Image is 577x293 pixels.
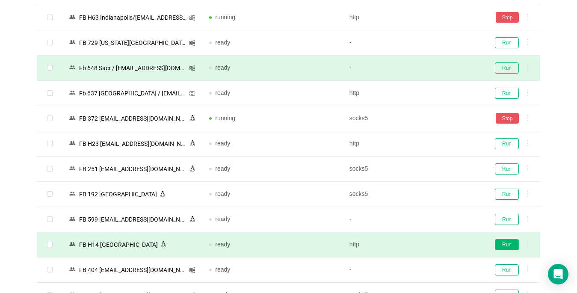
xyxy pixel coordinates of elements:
button: Run [495,88,519,99]
button: Run [495,138,519,149]
td: http [343,131,482,157]
td: - [343,30,482,56]
button: Stop [496,12,519,23]
div: FB 192 [GEOGRAPHIC_DATA] [77,189,160,200]
span: ready [215,266,230,273]
td: - [343,207,482,232]
span: running [215,14,235,21]
i: icon: windows [189,40,195,46]
span: ready [215,64,230,71]
i: icon: windows [189,15,195,21]
button: Run [495,214,519,225]
i: icon: windows [189,267,195,273]
span: ready [215,190,230,197]
button: Run [495,163,519,175]
span: ready [215,165,230,172]
span: ready [215,216,230,222]
div: FB Н63 Indianapolis/[EMAIL_ADDRESS][DOMAIN_NAME] [1] [77,12,189,23]
span: running [215,115,235,121]
td: - [343,56,482,81]
span: ready [215,241,230,248]
div: FB 599 [EMAIL_ADDRESS][DOMAIN_NAME] [77,214,189,225]
div: FB 404 [EMAIL_ADDRESS][DOMAIN_NAME] [77,264,189,275]
button: Run [495,62,519,74]
button: Run [495,189,519,200]
td: socks5 [343,157,482,182]
div: FB 372 [EMAIL_ADDRESS][DOMAIN_NAME] [77,113,189,124]
button: Stop [496,113,519,124]
span: ready [215,89,230,96]
i: icon: windows [189,65,195,71]
div: Fb 648 Sacr / [EMAIL_ADDRESS][DOMAIN_NAME] [77,62,189,74]
button: Run [495,239,519,250]
button: Run [495,37,519,48]
td: http [343,81,482,106]
div: FB 729 [US_STATE][GEOGRAPHIC_DATA]/ [EMAIL_ADDRESS][DOMAIN_NAME] [77,37,189,48]
td: http [343,232,482,257]
i: icon: windows [189,90,195,97]
div: FB H14 [GEOGRAPHIC_DATA] [77,239,160,250]
td: - [343,257,482,283]
div: Open Intercom Messenger [548,264,568,284]
td: socks5 [343,106,482,131]
div: Fb 637 [GEOGRAPHIC_DATA] / [EMAIL_ADDRESS][DOMAIN_NAME] [77,88,189,99]
span: ready [215,140,230,147]
span: ready [215,39,230,46]
td: socks5 [343,182,482,207]
div: FB Н23 [EMAIL_ADDRESS][DOMAIN_NAME] [77,138,189,149]
td: http [343,5,482,30]
div: FB 251 [EMAIL_ADDRESS][DOMAIN_NAME] [77,163,189,175]
button: Run [495,264,519,275]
